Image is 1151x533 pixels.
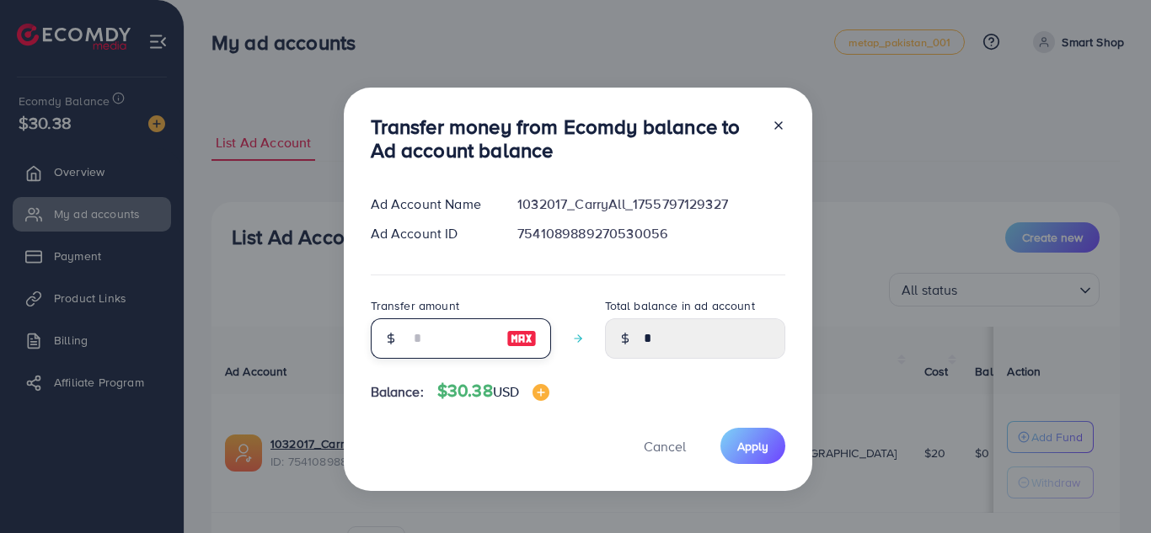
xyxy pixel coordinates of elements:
button: Apply [720,428,785,464]
img: image [533,384,549,401]
img: image [506,328,537,349]
div: 1032017_CarryAll_1755797129327 [504,195,798,214]
h3: Transfer money from Ecomdy balance to Ad account balance [371,115,758,163]
button: Cancel [623,428,707,464]
div: Ad Account Name [357,195,505,214]
span: USD [493,382,519,401]
label: Transfer amount [371,297,459,314]
span: Cancel [644,437,686,456]
div: 7541089889270530056 [504,224,798,243]
h4: $30.38 [437,381,549,402]
label: Total balance in ad account [605,297,755,314]
span: Balance: [371,382,424,402]
span: Apply [737,438,768,455]
div: Ad Account ID [357,224,505,243]
iframe: Chat [1079,457,1138,520]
